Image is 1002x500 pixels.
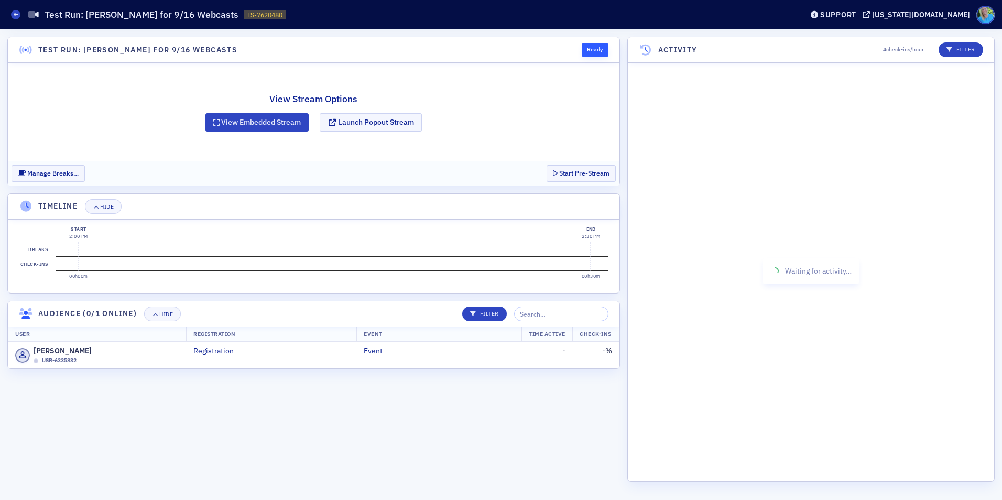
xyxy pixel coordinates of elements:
div: Offline [34,358,38,363]
button: View Embedded Stream [205,113,309,132]
h4: Audience (0/1 online) [38,308,137,319]
time: 00h00m [69,273,88,279]
button: Hide [144,307,181,321]
label: Check-ins [18,257,50,271]
h4: Activity [658,45,698,56]
div: Support [820,10,856,19]
p: Filter [470,310,499,318]
h1: Test Run: [PERSON_NAME] for 9/16 Webcasts [45,8,238,21]
button: [US_STATE][DOMAIN_NAME] [863,11,974,18]
div: End [582,225,600,233]
input: Search… [514,307,608,321]
span: USR-6335832 [42,356,77,365]
h2: View Stream Options [205,92,422,106]
button: Launch Popout Stream [320,113,422,132]
th: Check-Ins [572,327,619,342]
time: 00h30m [582,273,601,279]
button: Hide [85,199,122,214]
span: Profile [976,6,995,24]
p: Filter [946,46,975,54]
h4: Timeline [38,201,78,212]
th: Event [356,327,521,342]
button: Filter [462,307,507,321]
div: [US_STATE][DOMAIN_NAME] [872,10,970,19]
th: Time Active [521,327,573,342]
div: Ready [582,43,608,57]
th: Registration [186,327,356,342]
div: Hide [159,311,173,317]
span: [PERSON_NAME] [34,345,92,356]
time: 2:30 PM [582,233,600,239]
button: Manage Breaks… [12,165,85,181]
th: User [8,327,186,342]
div: Hide [100,204,114,210]
span: LS-7620480 [247,10,282,19]
h4: Test Run: [PERSON_NAME] for 9/16 Webcasts [38,45,237,56]
time: 2:00 PM [69,233,88,239]
a: Registration [193,345,242,356]
button: Filter [939,42,983,57]
span: 4 check-ins/hour [883,46,924,54]
td: - % [573,342,619,368]
td: - [521,342,573,368]
label: Breaks [27,242,50,257]
div: Start [69,225,88,233]
button: Start Pre-Stream [547,165,616,181]
a: Event [364,345,390,356]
